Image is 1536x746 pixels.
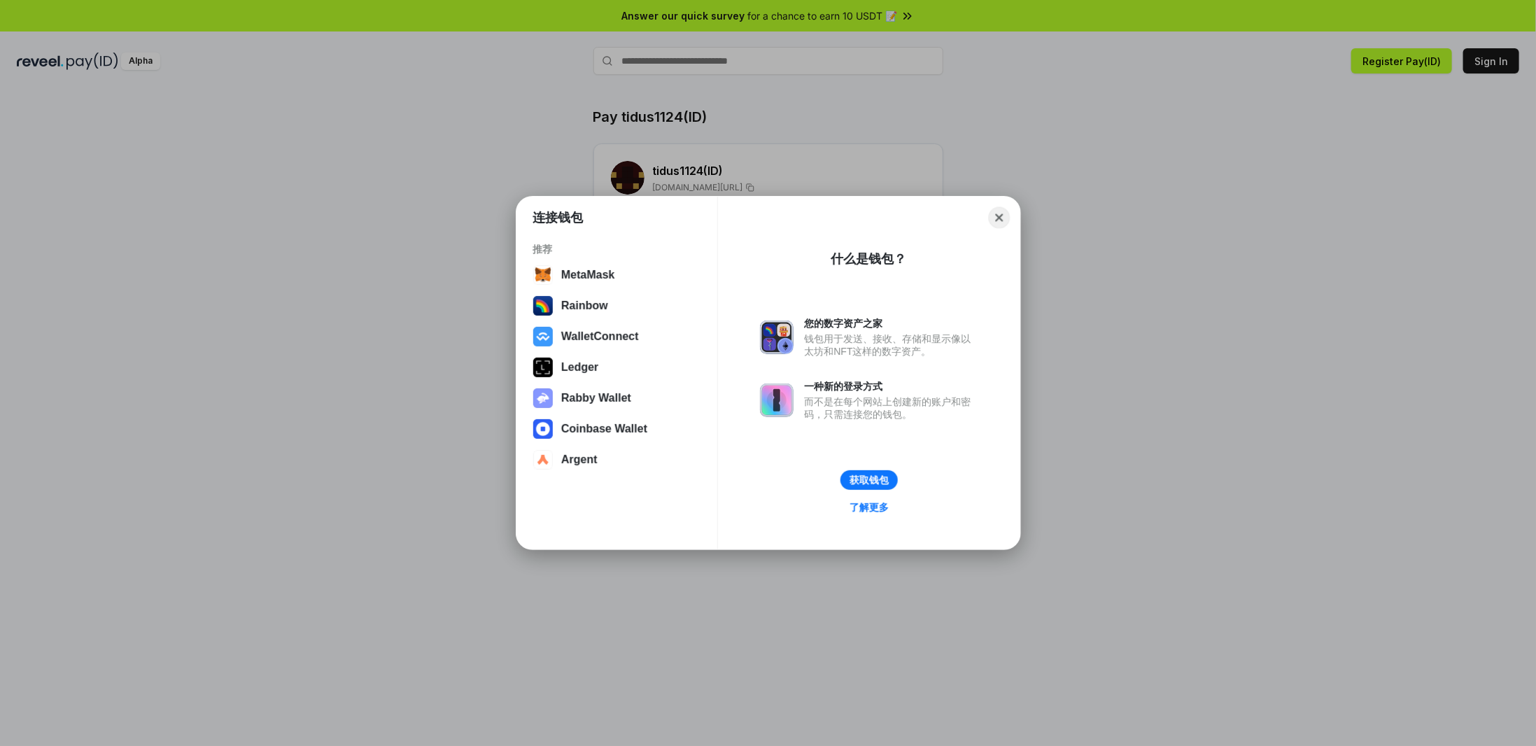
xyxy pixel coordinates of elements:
[840,470,898,490] button: 获取钱包
[805,380,978,393] div: 一种新的登录方式
[561,361,598,374] div: Ledger
[529,415,705,443] button: Coinbase Wallet
[760,321,794,354] img: svg+xml,%3Csvg%20xmlns%3D%22http%3A%2F%2Fwww.w3.org%2F2000%2Fsvg%22%20fill%3D%22none%22%20viewBox...
[533,327,553,346] img: svg+xml,%3Csvg%20width%3D%2228%22%20height%3D%2228%22%20viewBox%3D%220%200%2028%2028%22%20fill%3D...
[561,269,614,281] div: MetaMask
[529,261,705,289] button: MetaMask
[805,332,978,358] div: 钱包用于发送、接收、存储和显示像以太坊和NFT这样的数字资产。
[529,446,705,474] button: Argent
[760,383,794,417] img: svg+xml,%3Csvg%20xmlns%3D%22http%3A%2F%2Fwww.w3.org%2F2000%2Fsvg%22%20fill%3D%22none%22%20viewBox...
[805,317,978,330] div: 您的数字资产之家
[841,498,897,516] a: 了解更多
[533,296,553,316] img: svg+xml,%3Csvg%20width%3D%22120%22%20height%3D%22120%22%20viewBox%3D%220%200%20120%20120%22%20fil...
[529,353,705,381] button: Ledger
[533,265,553,285] img: svg+xml,%3Csvg%20width%3D%2228%22%20height%3D%2228%22%20viewBox%3D%220%200%2028%2028%22%20fill%3D...
[850,474,889,486] div: 获取钱包
[850,501,889,514] div: 了解更多
[805,395,978,421] div: 而不是在每个网站上创建新的账户和密码，只需连接您的钱包。
[533,243,700,255] div: 推荐
[533,388,553,408] img: svg+xml,%3Csvg%20xmlns%3D%22http%3A%2F%2Fwww.w3.org%2F2000%2Fsvg%22%20fill%3D%22none%22%20viewBox...
[561,423,647,435] div: Coinbase Wallet
[561,330,639,343] div: WalletConnect
[561,392,631,404] div: Rabby Wallet
[561,300,608,312] div: Rainbow
[529,384,705,412] button: Rabby Wallet
[533,419,553,439] img: svg+xml,%3Csvg%20width%3D%2228%22%20height%3D%2228%22%20viewBox%3D%220%200%2028%2028%22%20fill%3D...
[529,323,705,351] button: WalletConnect
[529,292,705,320] button: Rainbow
[988,207,1010,229] button: Close
[831,251,907,267] div: 什么是钱包？
[533,358,553,377] img: svg+xml,%3Csvg%20xmlns%3D%22http%3A%2F%2Fwww.w3.org%2F2000%2Fsvg%22%20width%3D%2228%22%20height%3...
[533,450,553,470] img: svg+xml,%3Csvg%20width%3D%2228%22%20height%3D%2228%22%20viewBox%3D%220%200%2028%2028%22%20fill%3D...
[561,453,598,466] div: Argent
[533,209,584,226] h1: 连接钱包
